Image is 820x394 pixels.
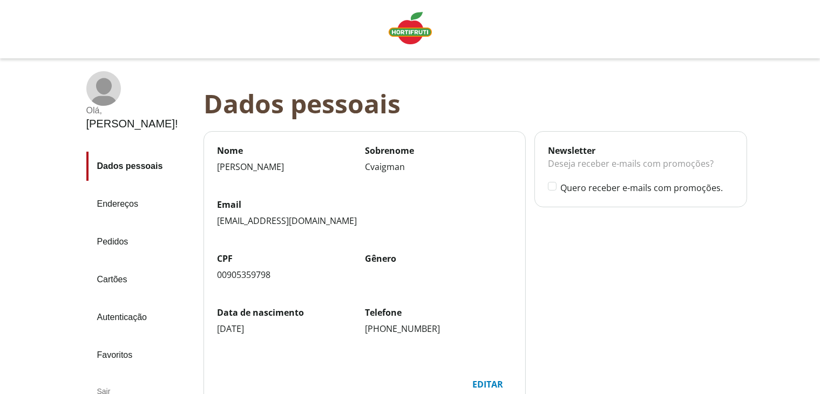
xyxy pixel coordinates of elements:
[86,303,195,332] a: Autenticação
[365,323,513,335] div: [PHONE_NUMBER]
[204,89,756,118] div: Dados pessoais
[217,307,365,318] label: Data de nascimento
[365,145,513,157] label: Sobrenome
[365,253,513,264] label: Gênero
[217,215,513,227] div: [EMAIL_ADDRESS][DOMAIN_NAME]
[560,182,733,194] label: Quero receber e-mails com promoções.
[217,161,365,173] div: [PERSON_NAME]
[86,341,195,370] a: Favoritos
[86,265,195,294] a: Cartões
[86,152,195,181] a: Dados pessoais
[384,8,436,51] a: Logo
[86,106,178,116] div: Olá ,
[86,189,195,219] a: Endereços
[365,307,513,318] label: Telefone
[217,323,365,335] div: [DATE]
[548,157,733,181] div: Deseja receber e-mails com promoções?
[365,161,513,173] div: Cvaigman
[389,12,432,44] img: Logo
[548,145,733,157] div: Newsletter
[217,269,365,281] div: 00905359798
[86,227,195,256] a: Pedidos
[86,118,178,130] div: [PERSON_NAME] !
[217,145,365,157] label: Nome
[217,253,365,264] label: CPF
[217,199,513,210] label: Email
